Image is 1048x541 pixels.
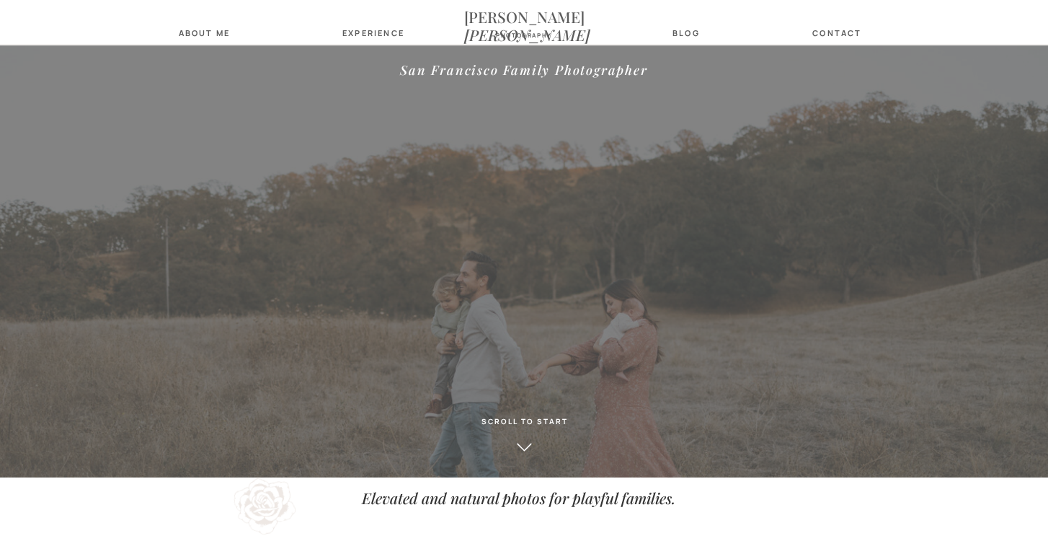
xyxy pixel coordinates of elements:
a: blog [665,28,708,38]
i: [PERSON_NAME] [464,25,590,45]
a: [PERSON_NAME][PERSON_NAME] [464,8,584,25]
a: about Me [174,28,234,38]
a: photography [488,32,560,41]
a: contact [809,28,866,38]
a: Experience [342,28,399,38]
h1: San Francisco Family Photographer [252,63,796,106]
nav: [PERSON_NAME] [464,8,584,25]
a: scroll to start [423,417,626,434]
